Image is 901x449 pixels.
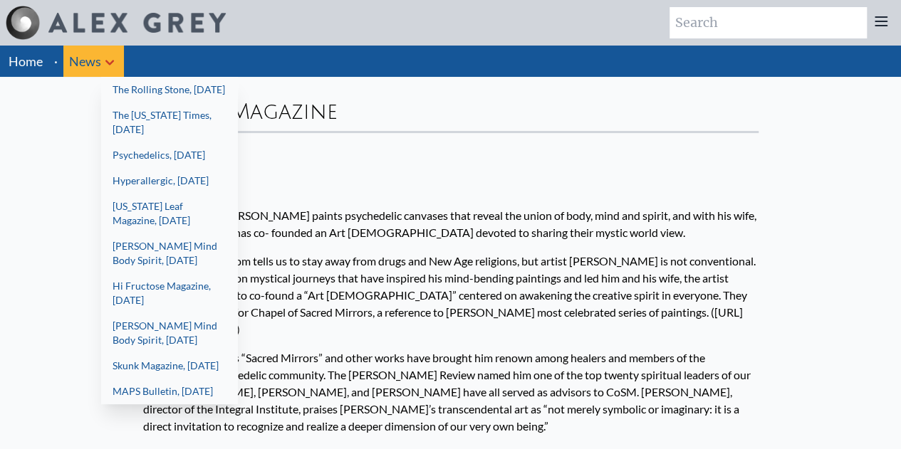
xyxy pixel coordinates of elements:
a: The Rolling Stone, [DATE] [101,77,238,102]
a: Hi Fructose Magazine, [DATE] [101,273,238,313]
a: Psychedelics, [DATE] [101,142,238,168]
a: MAPS Bulletin, [DATE] [101,379,238,404]
a: The [US_STATE] Times, [DATE] [101,102,238,142]
a: [PERSON_NAME] Mind Body Spirit, [DATE] [101,313,238,353]
a: Hyperallergic, [DATE] [101,168,238,194]
a: [US_STATE] Leaf Magazine, [DATE] [101,194,238,233]
a: [PERSON_NAME] Mind Body Spirit, [DATE] [101,233,238,273]
a: Skunk Magazine, [DATE] [101,353,238,379]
